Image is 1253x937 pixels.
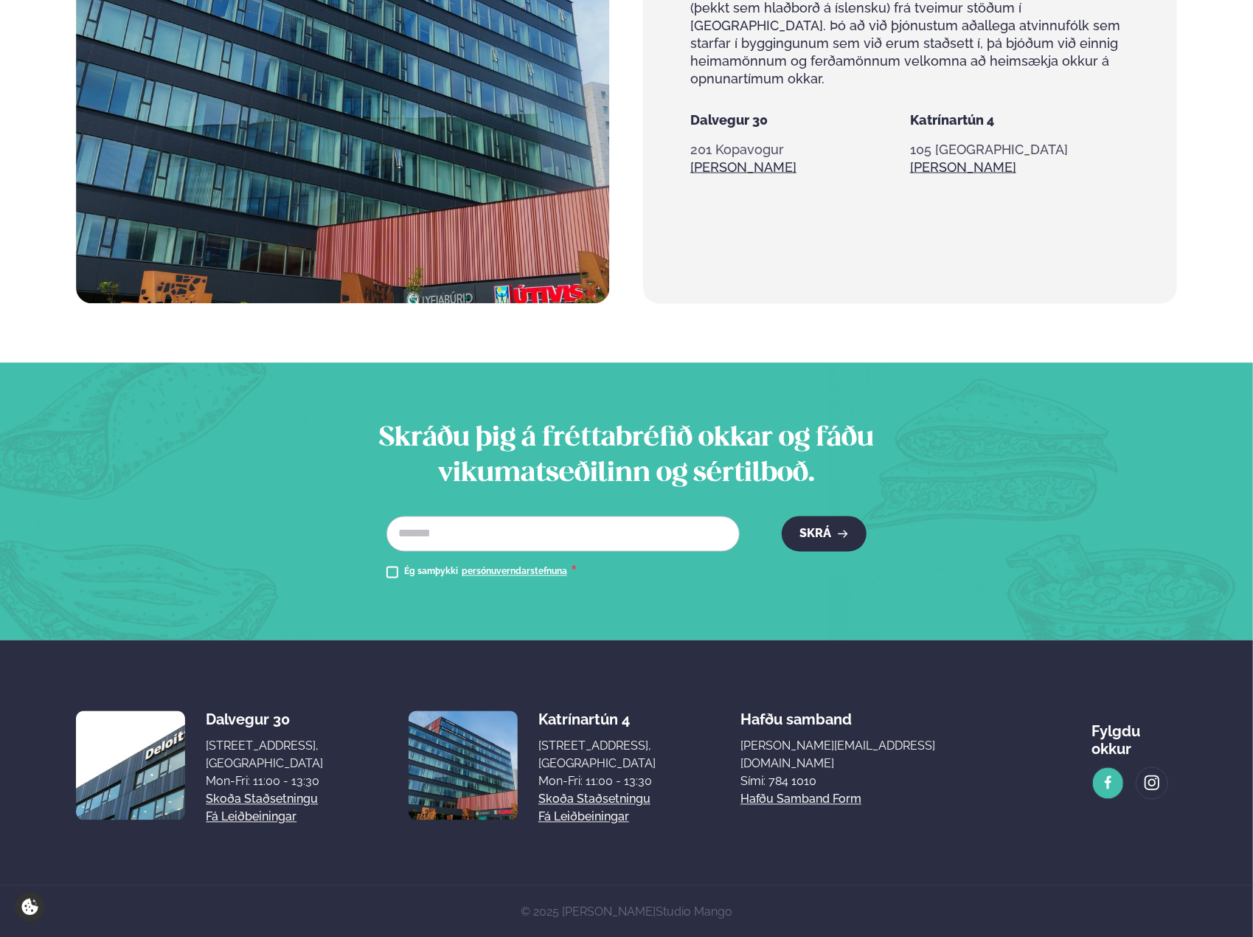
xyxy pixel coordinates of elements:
a: image alt [1093,768,1124,799]
a: Skoða staðsetningu [538,791,650,809]
a: Fá leiðbeiningar [538,809,629,826]
span: 105 [GEOGRAPHIC_DATA] [910,142,1068,157]
a: Sjá meira [910,159,1016,176]
a: Sjá meira [690,159,796,176]
img: image alt [1100,775,1117,792]
a: image alt [1136,768,1167,799]
a: persónuverndarstefnuna [462,567,567,578]
h2: Skráðu þig á fréttabréfið okkar og fáðu vikumatseðilinn og sértilboð. [336,422,917,493]
div: Mon-Fri: 11:00 - 13:30 [206,773,323,791]
span: 201 Kopavogur [690,142,784,157]
div: Fylgdu okkur [1092,711,1177,758]
img: image alt [1144,775,1160,792]
div: [STREET_ADDRESS], [GEOGRAPHIC_DATA] [206,738,323,773]
a: Cookie settings [15,892,45,922]
p: Sími: 784 1010 [740,773,1007,791]
span: Hafðu samband [740,699,852,729]
a: Skoða staðsetningu [206,791,318,809]
img: image alt [409,711,518,820]
a: Fá leiðbeiningar [206,809,296,826]
a: Studio Mango [656,905,732,919]
div: Katrínartún 4 [538,711,656,729]
a: [PERSON_NAME][EMAIL_ADDRESS][DOMAIN_NAME] [740,738,1007,773]
h5: Katrínartún 4 [910,111,1130,129]
div: Ég samþykki [404,564,577,581]
div: Mon-Fri: 11:00 - 13:30 [538,773,656,791]
h5: Dalvegur 30 [690,111,910,129]
span: © 2025 [PERSON_NAME] [521,905,732,919]
button: Skrá [782,516,867,552]
a: Hafðu samband form [740,791,861,809]
img: image alt [76,711,185,820]
div: [STREET_ADDRESS], [GEOGRAPHIC_DATA] [538,738,656,773]
div: Dalvegur 30 [206,711,323,729]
